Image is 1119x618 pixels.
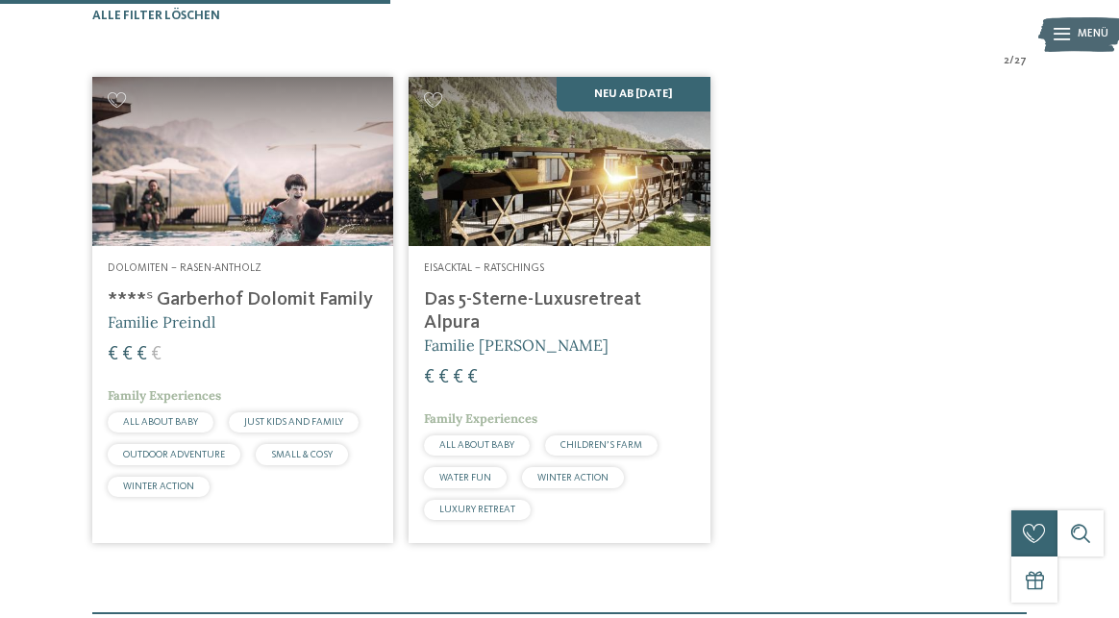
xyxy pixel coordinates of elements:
[151,345,162,364] span: €
[271,450,333,459] span: SMALL & COSY
[424,288,694,334] h4: Das 5-Sterne-Luxusretreat Alpura
[1004,54,1009,69] span: 2
[424,368,435,387] span: €
[137,345,147,364] span: €
[108,262,261,274] span: Dolomiten – Rasen-Antholz
[108,387,221,404] span: Family Experiences
[409,77,709,246] img: Familienhotels gesucht? Hier findet ihr die besten!
[1014,54,1027,69] span: 27
[122,345,133,364] span: €
[92,77,393,246] img: Familienhotels gesucht? Hier findet ihr die besten!
[108,345,118,364] span: €
[537,473,609,482] span: WINTER ACTION
[439,473,491,482] span: WATER FUN
[1009,54,1014,69] span: /
[108,312,215,332] span: Familie Preindl
[438,368,449,387] span: €
[92,77,393,543] a: Familienhotels gesucht? Hier findet ihr die besten! Dolomiten – Rasen-Antholz ****ˢ Garberhof Dol...
[123,482,194,491] span: WINTER ACTION
[424,262,544,274] span: Eisacktal – Ratschings
[123,450,225,459] span: OUTDOOR ADVENTURE
[560,440,642,450] span: CHILDREN’S FARM
[424,335,609,355] span: Familie [PERSON_NAME]
[467,368,478,387] span: €
[424,410,537,427] span: Family Experiences
[244,417,343,427] span: JUST KIDS AND FAMILY
[453,368,463,387] span: €
[108,288,378,311] h4: ****ˢ Garberhof Dolomit Family
[439,505,515,514] span: LUXURY RETREAT
[123,417,198,427] span: ALL ABOUT BABY
[92,10,220,22] span: Alle Filter löschen
[439,440,514,450] span: ALL ABOUT BABY
[409,77,709,543] a: Familienhotels gesucht? Hier findet ihr die besten! Neu ab [DATE] Eisacktal – Ratschings Das 5-St...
